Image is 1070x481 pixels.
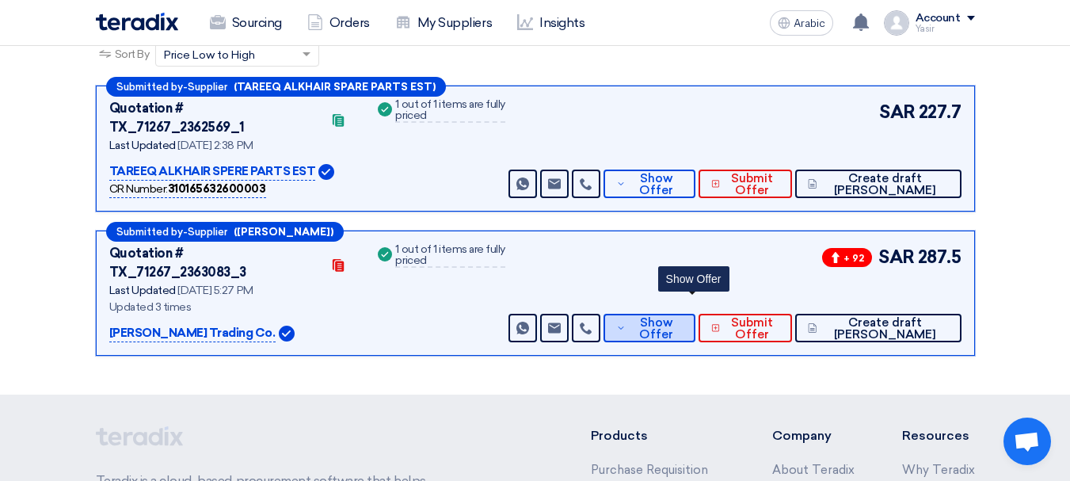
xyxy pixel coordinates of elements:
img: Verified Account [318,164,334,180]
a: About Teradix [772,463,855,477]
font: Sourcing [232,15,282,30]
font: Account [916,11,961,25]
button: Show Offer [604,170,695,198]
a: Sourcing [197,6,295,40]
font: Supplier [188,226,227,238]
a: Insights [505,6,597,40]
font: ([PERSON_NAME]) [234,226,333,238]
a: Purchase Requisition [591,463,708,477]
font: [DATE] 5:27 PM [177,284,253,297]
font: Submit Offer [731,171,773,197]
button: Arabic [770,10,833,36]
font: My Suppliers [417,15,492,30]
font: TAREEQ ALKHAIR SPERE PARTS EST [109,164,316,178]
font: Quotation # TX_71267_2363083_3 [109,246,246,280]
font: Yasir [916,24,935,34]
font: Orders [329,15,370,30]
font: Products [591,428,648,443]
font: [DATE] 2:38 PM [177,139,253,152]
img: Verified Account [279,326,295,342]
font: Create draft [PERSON_NAME] [834,315,936,342]
font: Submitted by [116,226,183,238]
font: Resources [902,428,969,443]
font: Last Updated [109,139,176,152]
font: Arabic [794,17,825,30]
font: 1 out of 1 items are fully priced [395,97,505,122]
font: Updated 3 times [109,300,192,314]
div: Open chat [1003,418,1051,465]
font: Last Updated [109,284,176,297]
a: Orders [295,6,383,40]
font: Show Offer [639,171,673,197]
font: Create draft [PERSON_NAME] [834,171,936,197]
font: 227.7 [919,101,961,123]
font: Submitted by [116,81,183,93]
font: Show Offer [639,315,673,342]
font: 310165632600003 [168,182,266,196]
font: CR Number: [109,182,168,196]
font: Company [772,428,832,443]
a: My Suppliers [383,6,505,40]
button: Submit Offer [699,170,793,198]
img: Teradix logo [96,13,178,31]
button: Create draft [PERSON_NAME] [795,314,961,342]
button: Create draft [PERSON_NAME] [795,170,961,198]
font: 1 out of 1 items are fully priced [395,242,505,267]
font: Price Low to High [164,48,255,62]
font: - [183,82,188,94]
font: Quotation # TX_71267_2362569_1 [109,101,245,135]
font: SAR [878,246,915,268]
button: Submit Offer [699,314,793,342]
a: Why Teradix [902,463,975,477]
font: 287.5 [918,246,961,268]
font: + 92 [843,253,864,264]
font: Insights [539,15,585,30]
font: [PERSON_NAME] Trading Co. [109,326,276,340]
font: (TAREEQ ALKHAIR SPARE PARTS EST) [234,81,436,93]
font: SAR [879,101,916,123]
div: Show Offer [658,266,729,292]
font: Supplier [188,81,227,93]
font: - [183,227,188,239]
font: Submit Offer [731,315,773,342]
font: Sort By [115,48,150,61]
button: Show Offer [604,314,695,342]
img: profile_test.png [884,10,909,36]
